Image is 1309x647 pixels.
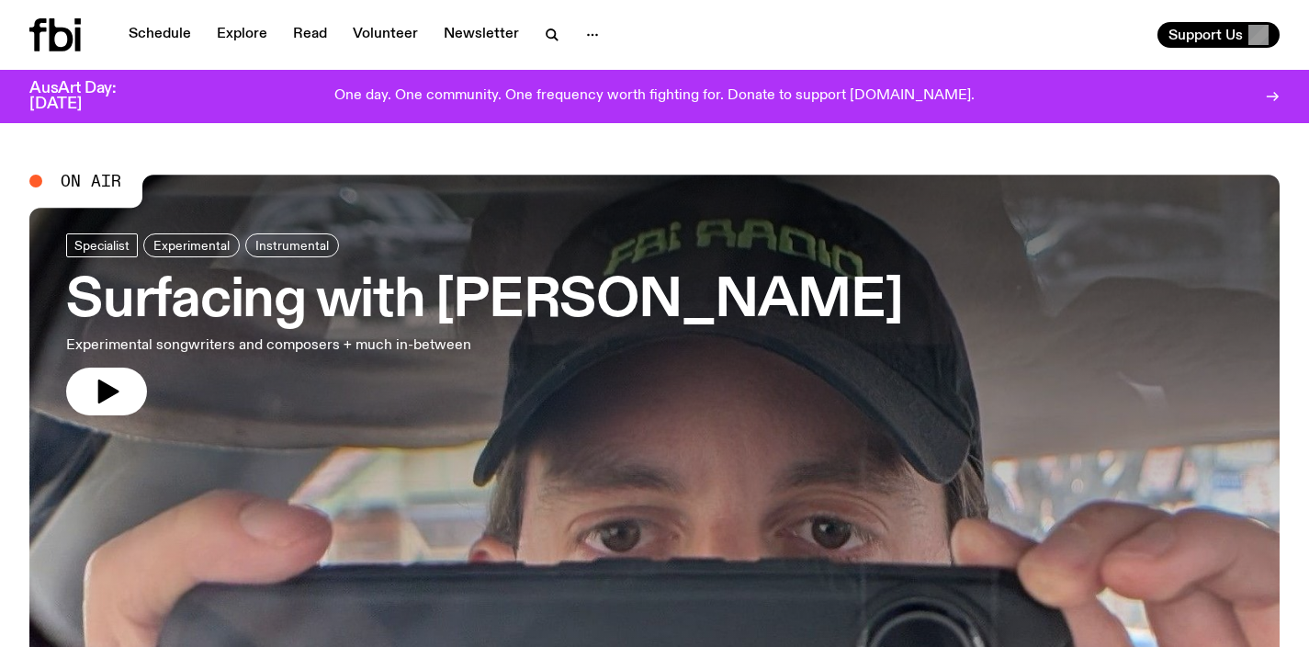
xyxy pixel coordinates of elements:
h3: AusArt Day: [DATE] [29,81,147,112]
span: Support Us [1168,27,1243,43]
p: Experimental songwriters and composers + much in-between [66,335,536,357]
button: Support Us [1157,22,1280,48]
span: Experimental [153,238,230,252]
span: Instrumental [255,238,329,252]
a: Surfacing with [PERSON_NAME]Experimental songwriters and composers + much in-between [66,233,902,415]
h3: Surfacing with [PERSON_NAME] [66,276,902,327]
a: Volunteer [342,22,429,48]
p: One day. One community. One frequency worth fighting for. Donate to support [DOMAIN_NAME]. [334,88,975,105]
a: Newsletter [433,22,530,48]
a: Experimental [143,233,240,257]
a: Schedule [118,22,202,48]
span: Specialist [74,238,130,252]
a: Instrumental [245,233,339,257]
span: On Air [61,173,121,189]
a: Read [282,22,338,48]
a: Specialist [66,233,138,257]
a: Explore [206,22,278,48]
